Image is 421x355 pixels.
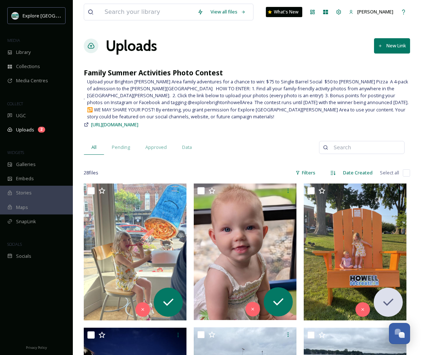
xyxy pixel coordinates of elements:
[7,101,23,106] span: COLLECT
[91,120,138,129] a: [URL][DOMAIN_NAME]
[16,218,36,225] span: SnapLink
[266,7,302,17] a: What's New
[26,345,47,350] span: Privacy Policy
[16,204,28,211] span: Maps
[182,144,192,151] span: Data
[304,184,406,320] img: ext_1755351614.626967_klettmer@umich.edu-IMG_6615.jpeg
[16,49,31,56] span: Library
[106,35,157,57] a: Uploads
[16,63,40,70] span: Collections
[12,12,19,19] img: 67e7af72-b6c8-455a-acf8-98e6fe1b68aa.avif
[194,184,296,320] img: ext_1754095582.366375_lfpratt09@gmail.com-Madeleine Library.jpg
[84,68,223,78] strong: Family Summer Activities Photo Contest
[7,150,24,155] span: WIDGETS
[16,189,32,196] span: Stories
[380,169,399,176] span: Select all
[84,169,98,176] span: 28 file s
[345,5,397,19] a: [PERSON_NAME]
[357,8,393,15] span: [PERSON_NAME]
[23,12,123,19] span: Explore [GEOGRAPHIC_DATA][PERSON_NAME]
[16,112,26,119] span: UGC
[207,5,249,19] a: View all files
[26,343,47,351] a: Privacy Policy
[101,4,194,20] input: Search your library
[16,175,34,182] span: Embeds
[91,121,138,128] span: [URL][DOMAIN_NAME]
[330,140,401,155] input: Search
[112,144,130,151] span: Pending
[91,144,97,151] span: All
[38,127,45,133] div: 2
[7,241,22,247] span: SOCIALS
[389,323,410,344] button: Open Chat
[7,38,20,43] span: MEDIA
[16,126,34,133] span: Uploads
[145,144,167,151] span: Approved
[339,166,376,180] div: Date Created
[87,78,410,120] span: Upload your Brighton [PERSON_NAME] Area family adventures for a chance to win: $75 to Single Barr...
[292,166,319,180] div: Filters
[374,38,410,53] button: New Link
[84,184,186,320] img: ext_1755351566.326993_klettmer@umich.edu-IMG_6599.jpeg
[16,161,36,168] span: Galleries
[16,253,31,260] span: Socials
[16,77,48,84] span: Media Centres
